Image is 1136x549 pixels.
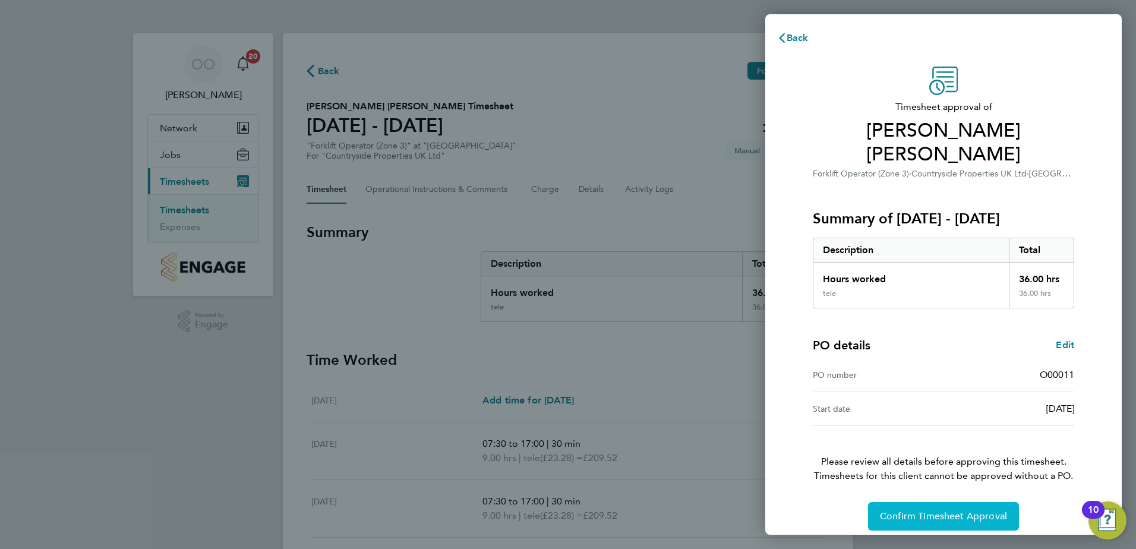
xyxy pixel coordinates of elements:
span: · [1027,169,1029,179]
span: [PERSON_NAME] [PERSON_NAME] [813,119,1074,166]
span: Edit [1056,339,1074,351]
div: 36.00 hrs [1009,289,1074,308]
div: Description [813,238,1009,262]
span: Timesheets for this client cannot be approved without a PO. [799,469,1088,483]
div: Start date [813,402,943,416]
span: Back [787,32,809,43]
span: Confirm Timesheet Approval [880,510,1007,522]
div: 36.00 hrs [1009,263,1074,289]
div: 10 [1088,510,1099,525]
div: tele [823,289,836,298]
span: [GEOGRAPHIC_DATA] [1029,168,1114,179]
button: Confirm Timesheet Approval [868,502,1019,531]
a: Edit [1056,338,1074,352]
h4: PO details [813,337,870,354]
div: [DATE] [943,402,1074,416]
button: Open Resource Center, 10 new notifications [1088,501,1126,539]
h3: Summary of [DATE] - [DATE] [813,209,1074,228]
span: Timesheet approval of [813,100,1074,114]
div: Summary of 25 - 31 Aug 2025 [813,238,1074,308]
div: PO number [813,368,943,382]
div: Hours worked [813,263,1009,289]
span: Forklift Operator (Zone 3) [813,169,909,179]
div: Total [1009,238,1074,262]
button: Back [765,26,821,50]
p: Please review all details before approving this timesheet. [799,426,1088,483]
span: Countryside Properties UK Ltd [911,169,1027,179]
span: O00011 [1040,369,1074,380]
span: · [909,169,911,179]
